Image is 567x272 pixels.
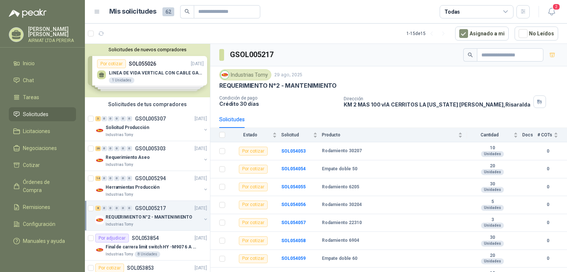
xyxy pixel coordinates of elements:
[120,206,126,211] div: 0
[467,145,518,151] b: 10
[23,144,57,152] span: Negociaciones
[545,5,558,18] button: 2
[132,236,159,241] p: SOL053854
[9,107,76,121] a: Solicitudes
[281,238,306,243] a: SOL054058
[9,124,76,138] a: Licitaciones
[481,241,504,247] div: Unidades
[127,146,132,151] div: 0
[537,255,558,262] b: 0
[219,115,245,123] div: Solicitudes
[195,175,207,182] p: [DATE]
[281,202,306,207] a: SOL054056
[95,156,104,165] img: Company Logo
[106,132,133,138] p: Industrias Tomy
[95,146,101,151] div: 26
[467,217,518,223] b: 3
[239,200,268,209] div: Por cotizar
[114,176,120,181] div: 0
[9,9,47,18] img: Logo peakr
[23,127,50,135] span: Licitaciones
[219,69,271,80] div: Industrias Tomy
[106,214,192,221] p: REQUERIMIENTO N°2 - MANTENIMIENTO
[135,206,166,211] p: GSOL005217
[467,199,518,205] b: 5
[102,206,107,211] div: 0
[106,184,159,191] p: Herramientas Producción
[468,52,473,57] span: search
[120,176,126,181] div: 0
[221,71,229,79] img: Company Logo
[195,205,207,212] p: [DATE]
[230,49,275,60] h3: GSOL005217
[23,237,65,245] span: Manuales y ayuda
[481,258,504,264] div: Unidades
[281,128,322,142] th: Solicitud
[9,175,76,197] a: Órdenes de Compra
[85,97,210,111] div: Solicitudes de tus compradores
[219,82,337,90] p: REQUERIMIENTO N°2 - MANTENIMIENTO
[344,96,530,101] p: Dirección
[9,234,76,248] a: Manuales y ayuda
[322,256,357,262] b: Empate doble 60
[481,151,504,157] div: Unidades
[28,38,76,43] p: AIRMAT LTDA PEREIRA
[322,128,467,142] th: Producto
[537,237,558,244] b: 0
[23,178,69,194] span: Órdenes de Compra
[23,59,35,67] span: Inicio
[467,253,518,259] b: 20
[444,8,460,16] div: Todas
[106,192,133,198] p: Industrias Tomy
[281,256,306,261] a: SOL054059
[322,238,359,244] b: Rodamiento 6904
[9,56,76,70] a: Inicio
[9,158,76,172] a: Cotizar
[102,176,107,181] div: 0
[281,220,306,225] a: SOL054057
[106,244,197,251] p: Final de carrera limit switch HY -M907 6 A - 250 V a.c
[95,126,104,135] img: Company Logo
[114,116,120,121] div: 0
[481,223,504,229] div: Unidades
[95,114,209,138] a: 3 0 0 0 0 0 GSOL005307[DATE] Company LogoSolicitud ProducciónIndustrias Tomy
[239,236,268,245] div: Por cotizar
[106,162,133,168] p: Industrias Tomy
[95,186,104,195] img: Company Logo
[9,90,76,104] a: Tareas
[95,245,104,254] img: Company Logo
[106,124,149,131] p: Solicitud Producción
[135,251,160,257] div: 8 Unidades
[120,116,126,121] div: 0
[239,218,268,227] div: Por cotizar
[95,204,209,227] a: 8 0 0 0 0 0 GSOL005217[DATE] Company LogoREQUERIMIENTO N°2 - MANTENIMIENTOIndustrias Tomy
[23,203,50,211] span: Remisiones
[114,206,120,211] div: 0
[135,146,166,151] p: GSOL005303
[127,116,132,121] div: 0
[162,7,174,16] span: 62
[239,147,268,156] div: Por cotizar
[108,206,113,211] div: 0
[281,149,306,154] a: SOL054053
[537,165,558,172] b: 0
[135,176,166,181] p: GSOL005294
[108,116,113,121] div: 0
[537,132,552,137] span: # COTs
[120,146,126,151] div: 0
[23,93,39,101] span: Tareas
[88,47,207,52] button: Solicitudes de nuevos compradores
[537,184,558,191] b: 0
[274,72,302,79] p: 29 ago, 2025
[109,6,157,17] h1: Mis solicitudes
[195,145,207,152] p: [DATE]
[85,44,210,97] div: Solicitudes de nuevos compradoresPor cotizarSOL055026[DATE] LINEA DE VIDA VERTICAL CON CABLE GALV...
[322,166,357,172] b: Empate doble 50
[219,101,338,107] p: Crédito 30 días
[9,217,76,231] a: Configuración
[106,251,133,257] p: Industrias Tomy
